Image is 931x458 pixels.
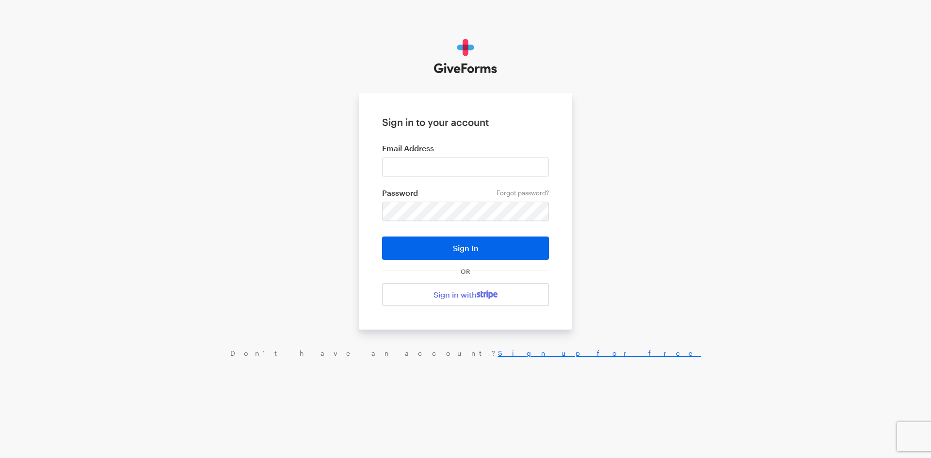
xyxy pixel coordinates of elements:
a: Sign in with [382,283,549,306]
a: Forgot password? [497,189,549,197]
h1: Sign in to your account [382,116,549,128]
img: GiveForms [434,39,498,74]
img: stripe-07469f1003232ad58a8838275b02f7af1ac9ba95304e10fa954b414cd571f63b.svg [477,290,498,299]
div: Don’t have an account? [10,349,921,358]
span: OR [459,268,472,275]
label: Password [382,188,549,198]
label: Email Address [382,143,549,153]
button: Sign In [382,237,549,260]
a: Sign up for free [498,349,701,357]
